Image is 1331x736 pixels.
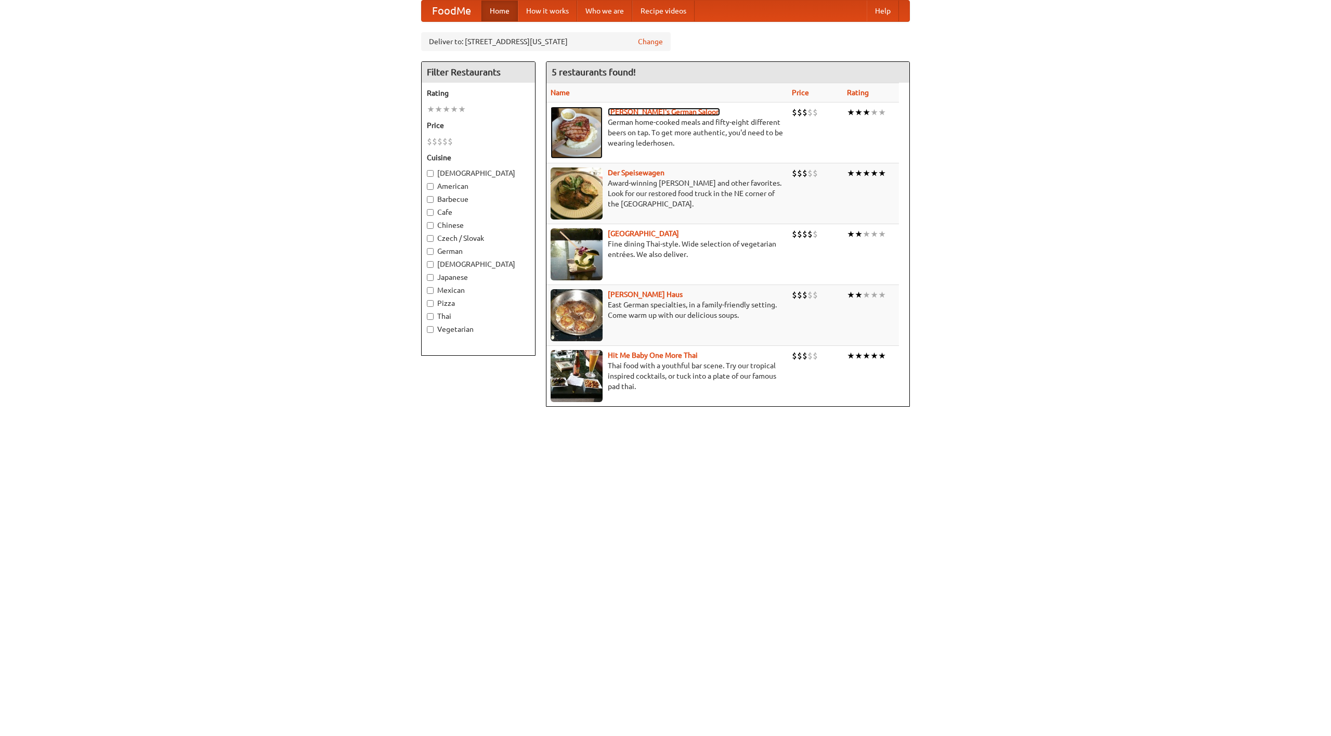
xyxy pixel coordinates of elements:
input: Thai [427,313,434,320]
li: $ [813,107,818,118]
div: Deliver to: [STREET_ADDRESS][US_STATE] [421,32,671,51]
li: ★ [870,167,878,179]
input: Cafe [427,209,434,216]
li: ★ [870,350,878,361]
input: Vegetarian [427,326,434,333]
img: satay.jpg [551,228,603,280]
a: Change [638,36,663,47]
a: Who we are [577,1,632,21]
li: $ [797,350,802,361]
img: kohlhaus.jpg [551,289,603,341]
b: [PERSON_NAME]'s German Saloon [608,108,720,116]
label: Japanese [427,272,530,282]
h5: Rating [427,88,530,98]
a: How it works [518,1,577,21]
input: German [427,248,434,255]
li: ★ [863,350,870,361]
li: ★ [847,289,855,301]
li: ★ [855,350,863,361]
li: $ [797,107,802,118]
li: $ [797,289,802,301]
li: ★ [878,167,886,179]
ng-pluralize: 5 restaurants found! [552,67,636,77]
a: Hit Me Baby One More Thai [608,351,698,359]
h4: Filter Restaurants [422,62,535,83]
label: Thai [427,311,530,321]
a: FoodMe [422,1,481,21]
li: ★ [855,167,863,179]
h5: Price [427,120,530,131]
li: ★ [855,107,863,118]
li: $ [802,350,807,361]
li: ★ [847,228,855,240]
li: $ [807,228,813,240]
label: Barbecue [427,194,530,204]
input: American [427,183,434,190]
li: ★ [863,228,870,240]
label: German [427,246,530,256]
p: German home-cooked meals and fifty-eight different beers on tap. To get more authentic, you'd nee... [551,117,784,148]
label: Czech / Slovak [427,233,530,243]
a: [GEOGRAPHIC_DATA] [608,229,679,238]
li: $ [792,228,797,240]
input: Czech / Slovak [427,235,434,242]
input: Pizza [427,300,434,307]
label: [DEMOGRAPHIC_DATA] [427,259,530,269]
li: ★ [847,167,855,179]
li: ★ [878,350,886,361]
input: Japanese [427,274,434,281]
li: $ [427,136,432,147]
input: Chinese [427,222,434,229]
input: Barbecue [427,196,434,203]
li: ★ [870,107,878,118]
img: speisewagen.jpg [551,167,603,219]
li: $ [792,107,797,118]
li: $ [813,289,818,301]
li: ★ [847,107,855,118]
a: [PERSON_NAME] Haus [608,290,683,299]
li: $ [797,228,802,240]
li: ★ [435,104,442,115]
li: $ [813,350,818,361]
li: $ [432,136,437,147]
img: babythai.jpg [551,350,603,402]
li: $ [807,167,813,179]
li: ★ [442,104,450,115]
li: $ [802,107,807,118]
a: Der Speisewagen [608,169,664,177]
li: ★ [427,104,435,115]
li: ★ [878,289,886,301]
p: Fine dining Thai-style. Wide selection of vegetarian entrées. We also deliver. [551,239,784,260]
li: ★ [450,104,458,115]
a: Help [867,1,899,21]
a: Recipe videos [632,1,695,21]
label: American [427,181,530,191]
li: $ [802,289,807,301]
label: Mexican [427,285,530,295]
li: $ [792,167,797,179]
li: $ [448,136,453,147]
p: East German specialties, in a family-friendly setting. Come warm up with our delicious soups. [551,300,784,320]
li: $ [813,167,818,179]
li: $ [797,167,802,179]
li: ★ [863,107,870,118]
a: Rating [847,88,869,97]
li: ★ [863,167,870,179]
li: ★ [870,289,878,301]
img: esthers.jpg [551,107,603,159]
li: $ [807,350,813,361]
li: ★ [878,107,886,118]
p: Award-winning [PERSON_NAME] and other favorites. Look for our restored food truck in the NE corne... [551,178,784,209]
h5: Cuisine [427,152,530,163]
a: Name [551,88,570,97]
li: $ [802,167,807,179]
input: [DEMOGRAPHIC_DATA] [427,261,434,268]
label: Cafe [427,207,530,217]
li: $ [802,228,807,240]
label: Pizza [427,298,530,308]
li: $ [442,136,448,147]
li: $ [807,107,813,118]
